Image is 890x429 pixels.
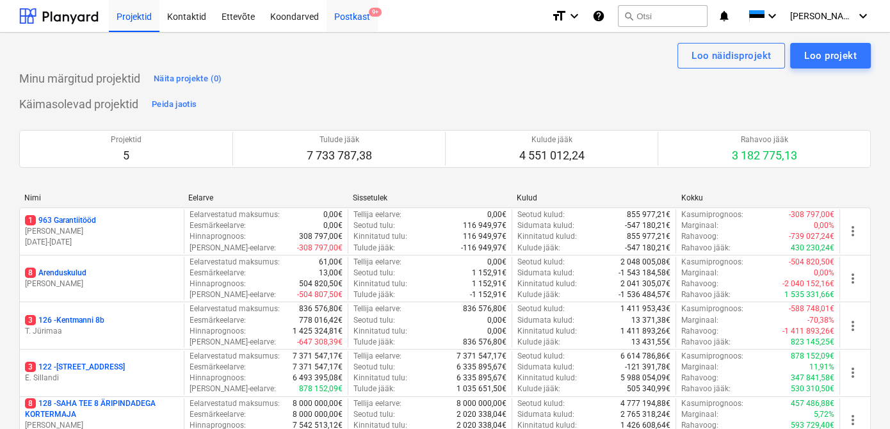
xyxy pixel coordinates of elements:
[353,384,395,394] p: Tulude jääk :
[791,337,834,348] p: 823 145,25€
[487,315,506,326] p: 0,00€
[25,362,179,384] div: 3122 -[STREET_ADDRESS]E. Sillandi
[25,373,179,384] p: E. Sillandi
[681,409,718,420] p: Marginaal :
[25,226,179,237] p: [PERSON_NAME]
[681,326,718,337] p: Rahavoog :
[353,351,401,362] p: Tellija eelarve :
[681,257,743,268] p: Kasumiprognoos :
[190,268,246,279] p: Eesmärkeelarve :
[517,231,577,242] p: Kinnitatud kulud :
[353,304,401,314] p: Tellija eelarve :
[681,220,718,231] p: Marginaal :
[190,257,280,268] p: Eelarvestatud maksumus :
[319,257,343,268] p: 61,00€
[631,337,670,348] p: 13 431,55€
[681,362,718,373] p: Marginaal :
[791,384,834,394] p: 530 310,50€
[25,268,86,279] p: Arenduskulud
[517,289,560,300] p: Kulude jääk :
[789,209,834,220] p: -308 797,00€
[190,289,276,300] p: [PERSON_NAME]-eelarve :
[25,398,36,409] span: 8
[190,279,246,289] p: Hinnaprognoos :
[620,279,670,289] p: 2 041 305,07€
[619,268,670,279] p: -1 543 184,58€
[592,8,605,24] i: Abikeskus
[353,315,395,326] p: Seotud tulu :
[620,257,670,268] p: 2 048 005,08€
[790,11,854,21] span: [PERSON_NAME]
[692,47,771,64] div: Loo näidisprojekt
[517,209,565,220] p: Seotud kulud :
[845,365,861,380] span: more_vert
[487,257,506,268] p: 0,00€
[353,209,401,220] p: Tellija eelarve :
[551,8,567,24] i: format_size
[190,384,276,394] p: [PERSON_NAME]-eelarve :
[845,318,861,334] span: more_vert
[19,71,140,86] p: Minu märgitud projektid
[353,289,395,300] p: Tulude jääk :
[299,231,343,242] p: 308 797,00€
[791,373,834,384] p: 347 841,58€
[297,289,343,300] p: -504 807,50€
[677,43,785,69] button: Loo näidisprojekt
[517,337,560,348] p: Kulude jääk :
[293,351,343,362] p: 7 371 547,17€
[625,243,670,254] p: -547 180,21€
[190,398,280,409] p: Eelarvestatud maksumus :
[353,268,395,279] p: Seotud tulu :
[299,315,343,326] p: 778 016,42€
[111,148,142,163] p: 5
[845,223,861,239] span: more_vert
[620,326,670,337] p: 1 411 893,26€
[782,279,834,289] p: -2 040 152,16€
[154,72,222,86] div: Näita projekte (0)
[25,398,179,420] p: 128 - SAHA TEE 8 ÄRIPINDADEGA KORTERMAJA
[625,362,670,373] p: -121 391,78€
[150,69,225,89] button: Näita projekte (0)
[25,315,36,325] span: 3
[353,257,401,268] p: Tellija eelarve :
[517,384,560,394] p: Kulude jääk :
[461,243,506,254] p: -116 949,97€
[190,209,280,220] p: Eelarvestatud maksumus :
[517,193,670,202] div: Kulud
[789,231,834,242] p: -739 027,24€
[457,351,506,362] p: 7 371 547,17€
[845,412,861,428] span: more_vert
[353,337,395,348] p: Tulude jääk :
[293,326,343,337] p: 1 425 324,81€
[190,315,246,326] p: Eesmärkeelarve :
[190,326,246,337] p: Hinnaprognoos :
[718,8,731,24] i: notifications
[517,398,565,409] p: Seotud kulud :
[353,326,407,337] p: Kinnitatud tulu :
[627,384,670,394] p: 505 340,99€
[681,398,743,409] p: Kasumiprognoos :
[293,362,343,373] p: 7 371 547,17€
[463,304,506,314] p: 836 576,80€
[353,231,407,242] p: Kinnitatud tulu :
[297,337,343,348] p: -647 308,39€
[681,337,731,348] p: Rahavoo jääk :
[681,268,718,279] p: Marginaal :
[681,351,743,362] p: Kasumiprognoos :
[369,8,382,17] span: 9+
[517,409,574,420] p: Sidumata kulud :
[487,209,506,220] p: 0,00€
[353,373,407,384] p: Kinnitatud tulu :
[517,362,574,373] p: Sidumata kulud :
[190,243,276,254] p: [PERSON_NAME]-eelarve :
[299,279,343,289] p: 504 820,50€
[517,268,574,279] p: Sidumata kulud :
[457,373,506,384] p: 6 335 895,67€
[293,373,343,384] p: 6 493 395,08€
[517,373,577,384] p: Kinnitatud kulud :
[353,279,407,289] p: Kinnitatud tulu :
[627,231,670,242] p: 855 977,21€
[765,8,780,24] i: keyboard_arrow_down
[299,384,343,394] p: 878 152,09€
[353,220,395,231] p: Seotud tulu :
